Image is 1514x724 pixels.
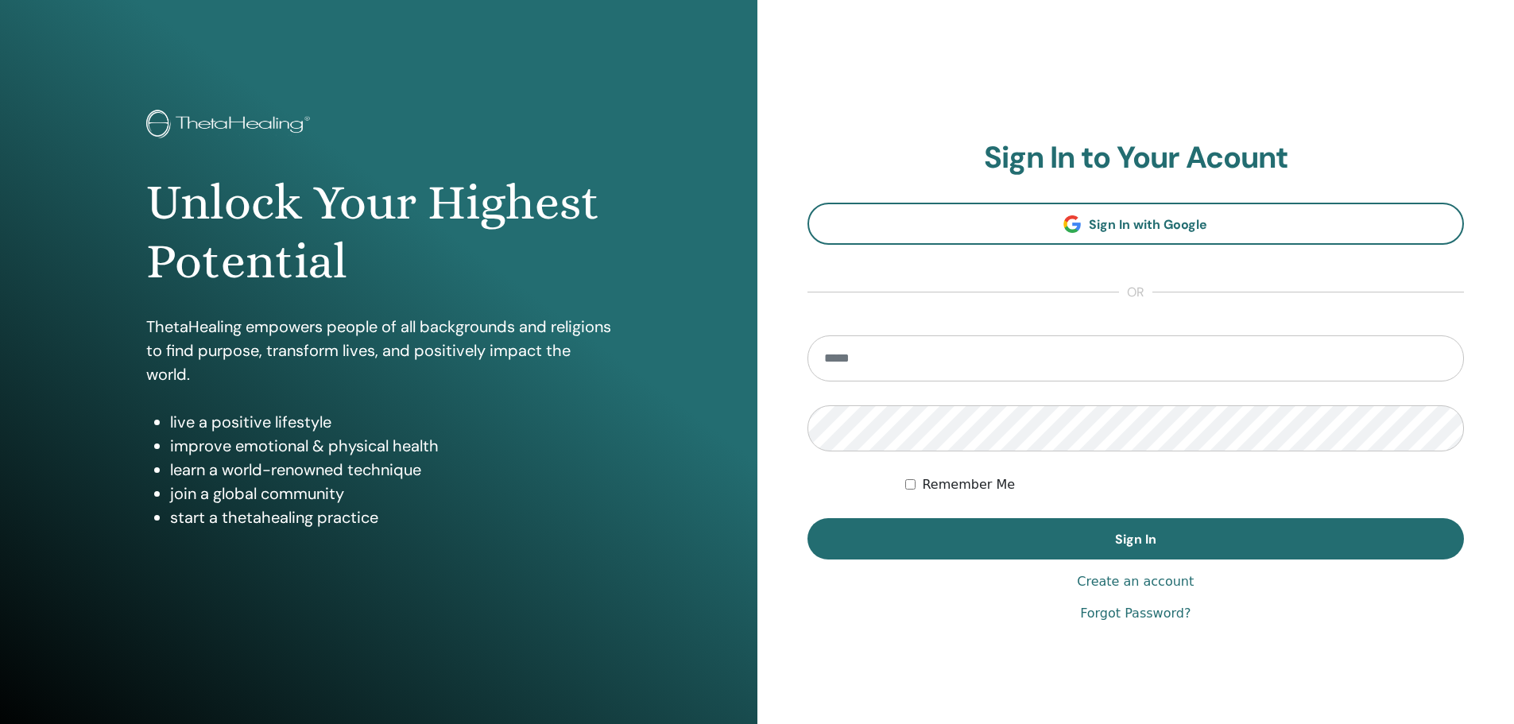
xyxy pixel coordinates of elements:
li: start a thetahealing practice [170,505,611,529]
span: Sign In [1115,531,1156,548]
li: improve emotional & physical health [170,434,611,458]
h2: Sign In to Your Acount [807,140,1465,176]
span: Sign In with Google [1089,216,1207,233]
div: Keep me authenticated indefinitely or until I manually logout [905,475,1464,494]
a: Forgot Password? [1080,604,1191,623]
li: join a global community [170,482,611,505]
p: ThetaHealing empowers people of all backgrounds and religions to find purpose, transform lives, a... [146,315,611,386]
span: or [1119,283,1152,302]
h1: Unlock Your Highest Potential [146,173,611,292]
li: learn a world-renowned technique [170,458,611,482]
a: Sign In with Google [807,203,1465,245]
li: live a positive lifestyle [170,410,611,434]
button: Sign In [807,518,1465,559]
a: Create an account [1077,572,1194,591]
label: Remember Me [922,475,1015,494]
